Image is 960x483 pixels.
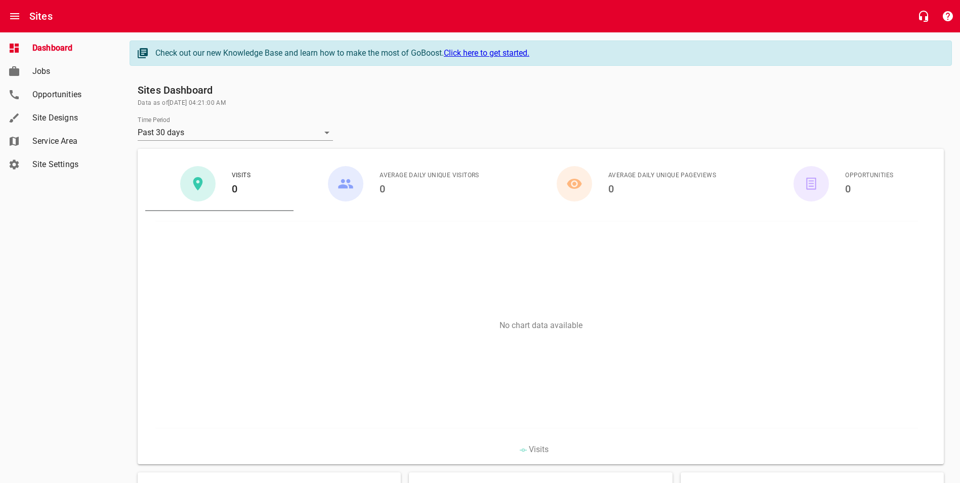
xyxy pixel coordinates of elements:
button: Live Chat [911,4,936,28]
span: Opportunities [32,89,109,101]
span: Site Settings [32,158,109,171]
div: Past 30 days [138,125,333,141]
p: No chart data available [145,320,936,330]
h6: 0 [232,181,251,197]
h6: Sites [29,8,53,24]
button: Support Portal [936,4,960,28]
span: Jobs [32,65,109,77]
span: Dashboard [32,42,109,54]
span: Average Daily Unique Visitors [380,171,479,181]
span: Visits [529,445,549,454]
span: Site Designs [32,112,109,124]
h6: Sites Dashboard [138,82,944,98]
span: Opportunities [845,171,893,181]
span: Average Daily Unique Pageviews [608,171,716,181]
h6: 0 [608,181,716,197]
div: Check out our new Knowledge Base and learn how to make the most of GoBoost. [155,47,941,59]
span: Service Area [32,135,109,147]
span: Visits [232,171,251,181]
h6: 0 [845,181,893,197]
span: Data as of [DATE] 04:21:00 AM [138,98,944,108]
h6: 0 [380,181,479,197]
a: Click here to get started. [444,48,529,58]
label: Time Period [138,117,170,123]
button: Open drawer [3,4,27,28]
